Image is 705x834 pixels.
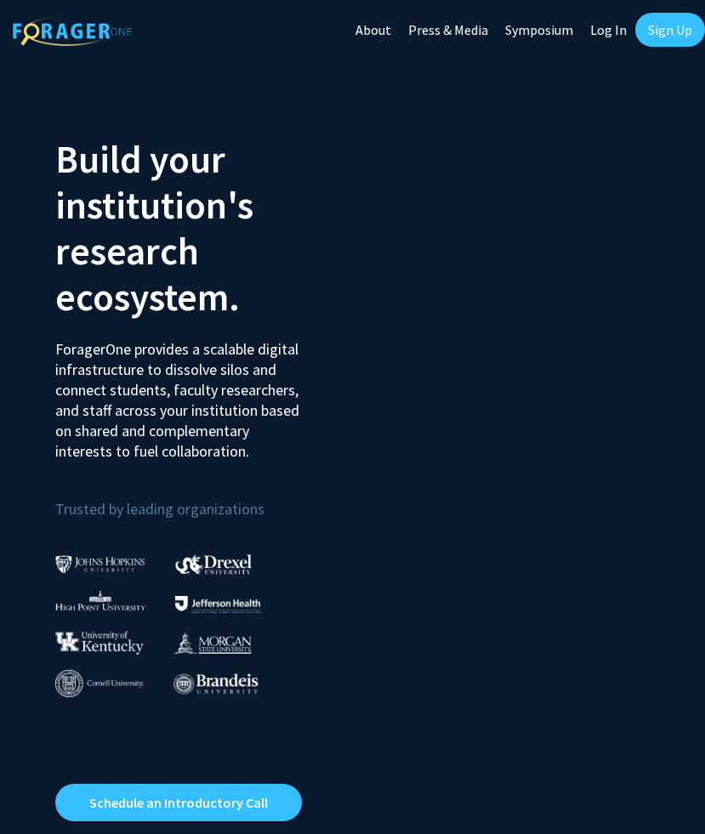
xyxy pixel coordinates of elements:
img: Drexel University [175,554,252,574]
a: Opens in a new tab [55,784,302,821]
img: University of Kentucky [55,631,144,654]
a: Sign Up [635,13,705,47]
img: Brandeis University [173,673,259,695]
p: Trusted by leading organizations [55,475,340,522]
img: Johns Hopkins University [55,555,145,573]
p: ForagerOne provides a scalable digital infrastructure to dissolve silos and connect students, fac... [55,326,305,462]
img: High Point University [55,590,145,610]
img: Morgan State University [173,632,252,654]
img: Thomas Jefferson University [175,596,260,612]
img: Cornell University [55,670,144,698]
img: ForagerOne Logo [13,16,132,46]
h2: Build your institution's research ecosystem. [55,136,340,320]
